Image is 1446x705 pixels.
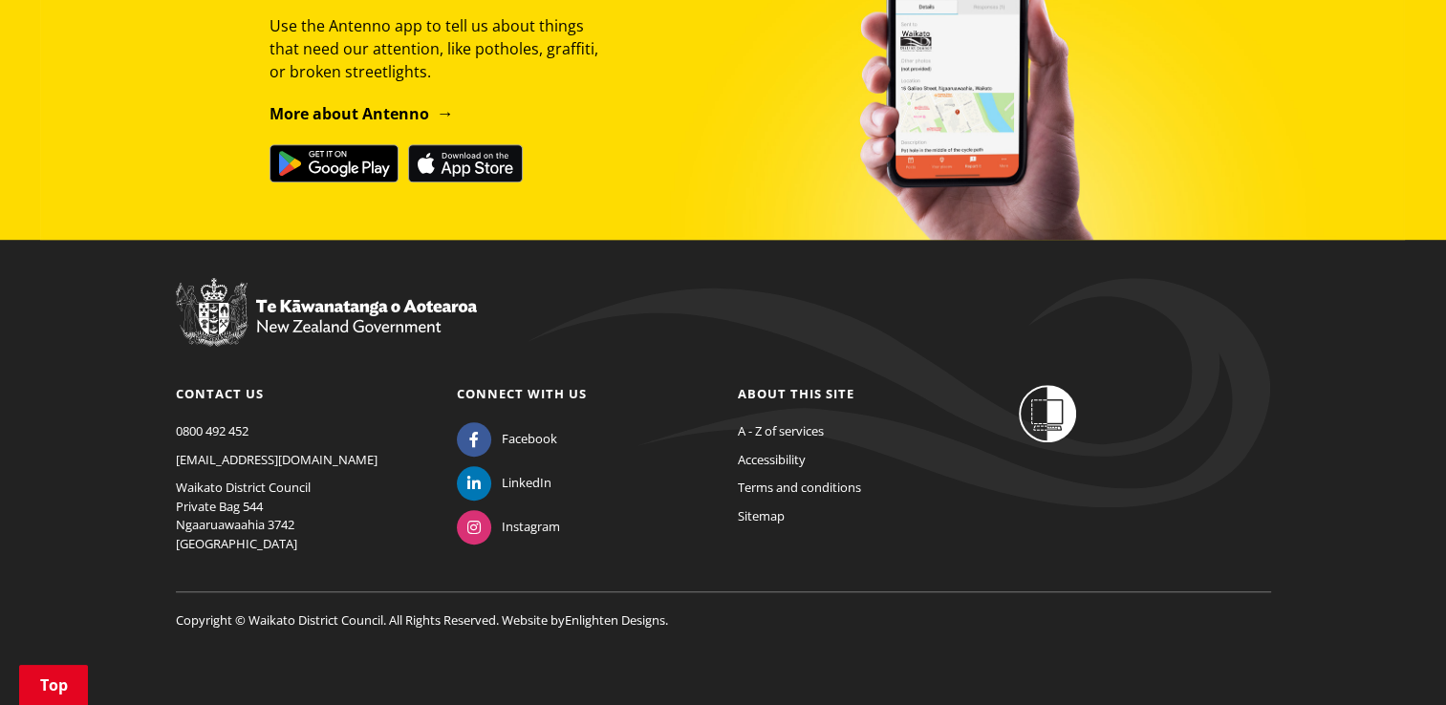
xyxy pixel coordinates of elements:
a: Facebook [457,430,557,447]
span: LinkedIn [502,474,551,493]
p: Waikato District Council Private Bag 544 Ngaaruawaahia 3742 [GEOGRAPHIC_DATA] [176,479,428,553]
p: Copyright © Waikato District Council. All Rights Reserved. Website by . [176,591,1271,630]
iframe: Messenger Launcher [1358,625,1427,694]
a: 0800 492 452 [176,422,248,439]
a: Contact us [176,385,264,402]
a: About this site [738,385,854,402]
a: Accessibility [738,451,806,468]
a: Enlighten Designs [565,611,665,629]
a: Top [19,665,88,705]
img: New Zealand Government [176,278,477,347]
img: Download on the App Store [408,144,523,182]
a: Connect with us [457,385,587,402]
a: Terms and conditions [738,479,861,496]
a: Sitemap [738,507,785,524]
a: LinkedIn [457,474,551,491]
span: Facebook [502,430,557,449]
a: [EMAIL_ADDRESS][DOMAIN_NAME] [176,451,378,468]
p: Use the Antenno app to tell us about things that need our attention, like potholes, graffiti, or ... [270,14,615,83]
a: Instagram [457,518,560,535]
img: Shielded [1019,385,1076,442]
span: Instagram [502,518,560,537]
img: Get it on Google Play [270,144,399,182]
a: More about Antenno [270,103,454,124]
a: A - Z of services [738,422,824,439]
a: New Zealand Government [176,321,477,338]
